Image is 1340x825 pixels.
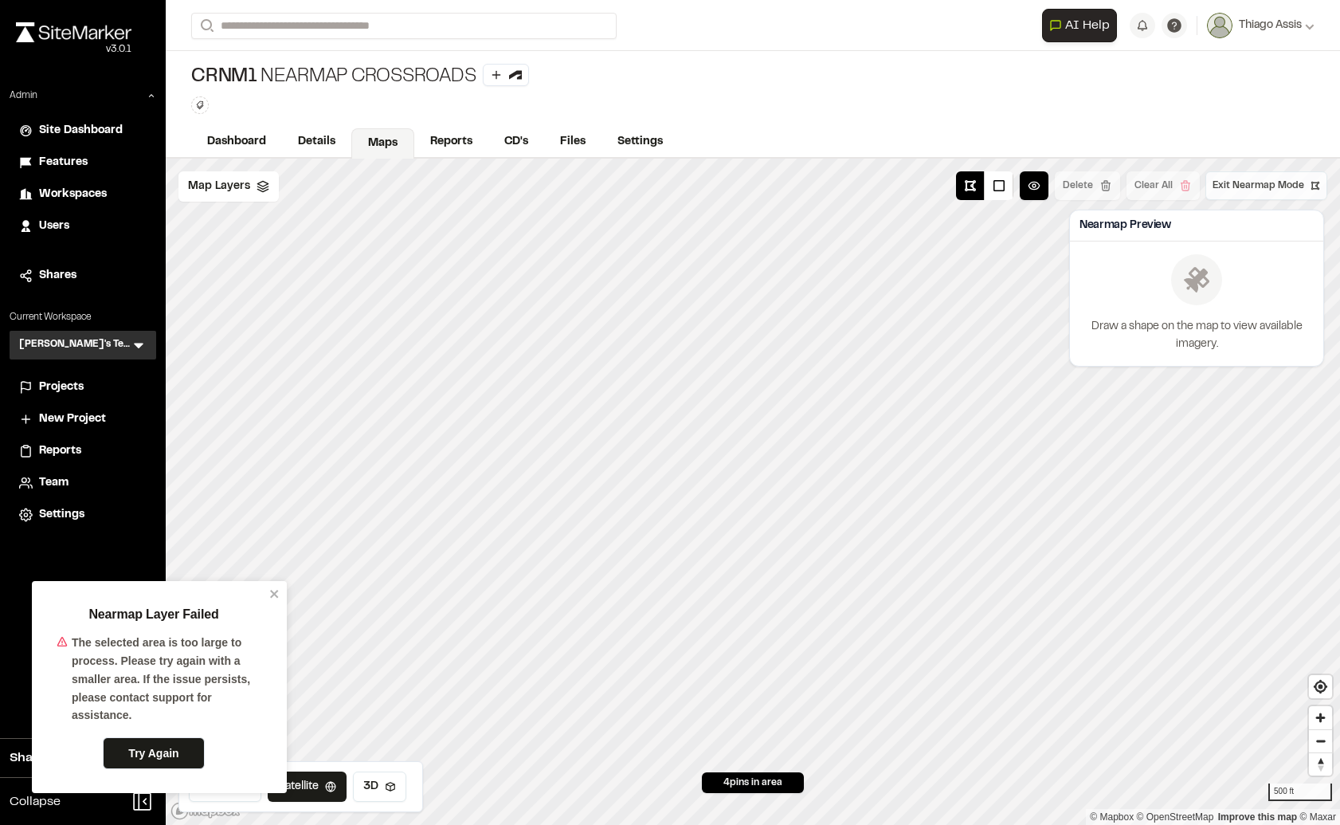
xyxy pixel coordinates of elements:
[10,88,37,103] p: Admin
[39,442,81,460] span: Reports
[1042,9,1117,42] button: Open AI Assistant
[1309,706,1332,729] button: Zoom in
[19,506,147,524] a: Settings
[191,13,220,39] button: Search
[268,772,347,802] button: Satellite
[544,127,601,157] a: Files
[1309,753,1332,776] span: Reset bearing to north
[10,748,116,768] span: Share Workspace
[1090,811,1134,823] a: Mapbox
[39,218,69,235] span: Users
[1268,784,1332,801] div: 500 ft
[488,127,544,157] a: CD's
[39,267,76,285] span: Shares
[39,122,123,139] span: Site Dashboard
[414,127,488,157] a: Reports
[10,310,156,324] p: Current Workspace
[19,122,147,139] a: Site Dashboard
[39,506,84,524] span: Settings
[39,154,88,171] span: Features
[19,186,147,203] a: Workspaces
[1309,752,1332,776] button: Reset bearing to north
[16,42,131,57] div: Oh geez...please don't...
[19,218,147,235] a: Users
[39,411,106,428] span: New Project
[1218,811,1297,823] a: Map feedback
[1207,13,1232,38] img: User
[39,474,69,492] span: Team
[353,772,406,802] button: 3D
[19,267,147,285] a: Shares
[88,605,218,624] p: Nearmap Layer Failed
[1309,675,1332,698] button: Find my location
[1213,179,1304,193] span: Exit Nearmap Mode
[1207,13,1315,38] button: Thiago Assis
[1309,729,1332,752] button: Zoom out
[19,337,131,353] h3: [PERSON_NAME]'s Test
[282,127,351,157] a: Details
[1205,171,1327,200] button: Exit Nearmap Mode
[103,737,205,769] a: Try Again
[39,186,107,203] span: Workspaces
[72,634,252,725] span: The selected area is too large to process. Please try again with a smaller area. If the issue per...
[39,379,84,396] span: Projects
[10,792,61,811] span: Collapse
[19,474,147,492] a: Team
[19,379,147,396] a: Projects
[16,22,131,42] img: rebrand.png
[19,411,147,428] a: New Project
[19,154,147,171] a: Features
[1079,217,1171,234] h3: Nearmap Preview
[1309,730,1332,752] span: Zoom out
[1042,9,1123,42] div: Open AI Assistant
[351,128,414,159] a: Maps
[188,178,250,195] span: Map Layers
[19,442,147,460] a: Reports
[601,127,679,157] a: Settings
[723,776,782,790] span: 4 pins in area
[1299,811,1336,823] a: Maxar
[191,64,529,90] div: Nearmap Crossroads
[191,65,257,90] span: CRNM1
[191,127,282,157] a: Dashboard
[1083,318,1311,353] p: Draw a shape on the map to view available imagery.
[269,587,280,600] button: close
[1137,811,1214,823] a: OpenStreetMap
[1239,17,1302,34] span: Thiago Assis
[1065,16,1110,35] span: AI Help
[191,96,209,114] button: Edit Tags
